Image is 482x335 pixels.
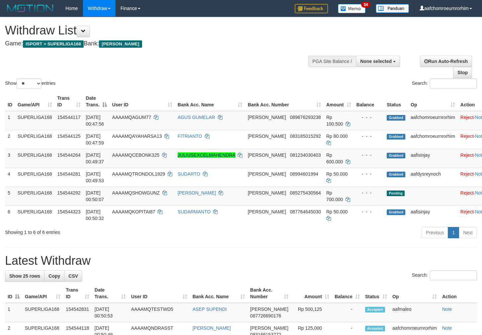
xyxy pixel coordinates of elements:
span: Rp 80.000 [326,134,348,139]
span: AAAAMQAYAHARSA13 [112,134,162,139]
label: Show entries [5,79,55,88]
td: SUPERLIGA168 [15,205,55,224]
span: 154544323 [57,209,81,214]
td: 154542831 [63,303,92,322]
a: FITRIANTO [178,134,202,139]
img: panduan.png [376,4,409,13]
a: Reject [460,152,474,158]
a: Next [459,227,477,238]
td: SUPERLIGA168 [22,303,63,322]
a: Stop [453,67,472,78]
div: - - - [357,133,382,140]
h1: Withdraw List [5,24,315,37]
td: 6 [5,205,15,224]
img: Feedback.jpg [295,4,328,13]
span: [DATE] 00:47:59 [86,134,104,145]
span: None selected [360,59,392,64]
span: [PERSON_NAME] [248,209,286,214]
a: Reject [460,134,474,139]
td: aafmaleo [390,303,440,322]
span: Rp 100.500 [326,115,343,127]
span: [PERSON_NAME] [248,115,286,120]
th: Bank Acc. Number: activate to sort column ascending [248,284,291,303]
td: aafchomroeurnrorhim [408,111,458,130]
h1: Latest Withdraw [5,254,477,267]
th: Op: activate to sort column ascending [408,92,458,111]
span: Grabbed [387,209,405,215]
td: 1 [5,303,22,322]
span: [PERSON_NAME] [250,307,288,312]
td: AAAAMQTESTWD5 [128,303,190,322]
div: - - - [357,208,382,215]
th: Status: activate to sort column ascending [362,284,390,303]
th: Date Trans.: activate to sort column ascending [92,284,128,303]
span: Copy 081234030403 to clipboard [290,152,321,158]
span: 154544125 [57,134,81,139]
td: aafchomroeurnrorhim [408,130,458,149]
span: Accepted [365,307,385,312]
a: ASEP SUPENDI [193,307,227,312]
td: 2 [5,130,15,149]
td: [DATE] 00:50:53 [92,303,128,322]
span: Copy 08994601994 to clipboard [290,171,318,177]
div: - - - [357,171,382,177]
span: [DATE] 00:47:56 [86,115,104,127]
a: JULIUSEXCELMAHENDRA [178,152,235,158]
span: Grabbed [387,172,405,177]
span: [PERSON_NAME] [248,190,286,195]
th: Status [384,92,408,111]
span: Rp 50.000 [326,171,348,177]
a: Previous [422,227,448,238]
span: Accepted [365,326,385,331]
th: Bank Acc. Number: activate to sort column ascending [245,92,323,111]
span: [PERSON_NAME] [248,134,286,139]
input: Search: [430,79,477,88]
a: SUDARTO [178,171,200,177]
img: Button%20Memo.svg [338,4,366,13]
a: [PERSON_NAME] [193,325,231,331]
span: Copy 087726690176 to clipboard [250,313,281,318]
span: 34 [361,2,370,8]
th: Amount: activate to sort column ascending [324,92,354,111]
a: Reject [460,209,474,214]
td: aafdysreynoch [408,168,458,187]
a: Copy [44,270,64,282]
span: AAAAMQAGUM77 [112,115,151,120]
span: Rp 600.000 [326,152,343,164]
th: Game/API: activate to sort column ascending [15,92,55,111]
button: None selected [356,56,400,67]
a: AGUS GUMELAR [178,115,215,120]
span: Copy 089676293238 to clipboard [290,115,321,120]
span: AAAAMQCEBONK325 [112,152,159,158]
span: [PERSON_NAME] [99,40,142,48]
span: [PERSON_NAME] [248,152,286,158]
span: Grabbed [387,115,405,121]
span: [DATE] 00:50:07 [86,190,104,202]
span: CSV [68,273,78,279]
span: AAAAMQSHOWGUNZ [112,190,160,195]
th: Balance: activate to sort column ascending [332,284,362,303]
th: User ID: activate to sort column ascending [128,284,190,303]
input: Search: [430,270,477,280]
span: Grabbed [387,153,405,158]
span: Copy [48,273,60,279]
a: CSV [64,270,82,282]
td: aafisinjay [408,149,458,168]
select: Showentries [17,79,41,88]
span: AAAAMQTRONDOL1929 [112,171,165,177]
div: - - - [357,152,382,158]
th: Trans ID: activate to sort column ascending [55,92,83,111]
td: 3 [5,149,15,168]
th: Balance [354,92,384,111]
th: Action [440,284,477,303]
div: - - - [357,114,382,121]
div: PGA Site Balance / [308,56,356,67]
td: SUPERLIGA168 [15,187,55,205]
th: Amount: activate to sort column ascending [291,284,332,303]
span: [DATE] 00:50:32 [86,209,104,221]
th: Trans ID: activate to sort column ascending [63,284,92,303]
span: AAAAMQKOPITAI87 [112,209,155,214]
div: Showing 1 to 6 of 6 entries [5,226,196,236]
a: Show 25 rows [5,270,44,282]
a: Run Auto-Refresh [420,56,472,67]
